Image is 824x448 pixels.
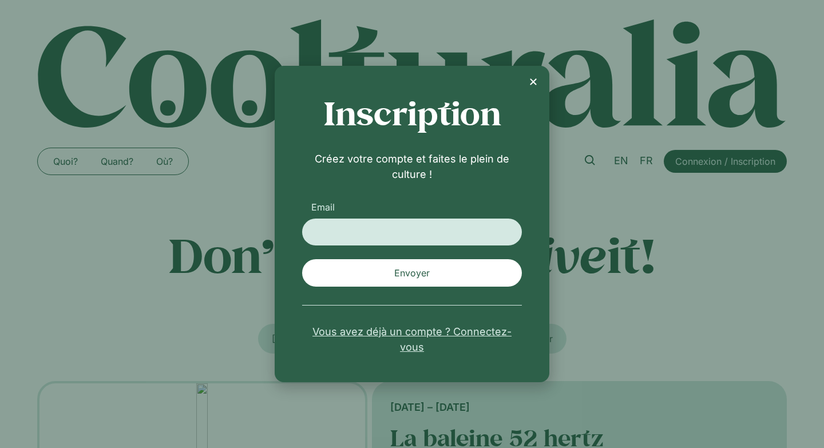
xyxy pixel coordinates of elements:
a: Close [529,77,538,86]
span: Envoyer [394,266,430,280]
p: Créez votre compte et faites le plein de culture ! [302,151,522,182]
label: Email [302,200,344,219]
a: Vous avez déjà un compte ? Connectez-vous [302,324,522,355]
h2: Inscription [302,93,522,132]
button: Envoyer [302,259,522,287]
form: Submit [302,200,522,300]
